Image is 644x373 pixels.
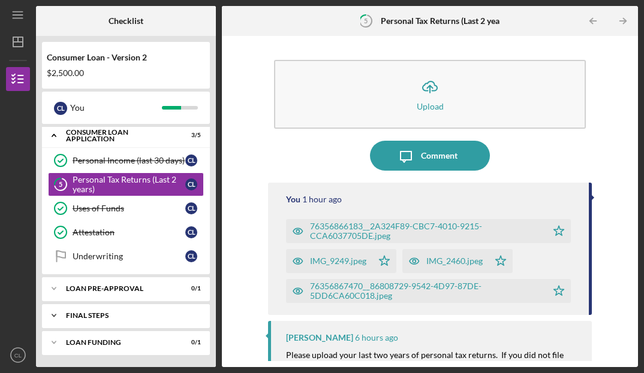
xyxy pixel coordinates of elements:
button: IMG_9249.jpeg [286,249,396,273]
div: Loan Funding [66,339,171,346]
time: 2025-10-03 12:16 [355,333,398,342]
div: Personal Income (last 30 days) [73,156,185,165]
div: Uses of Funds [73,204,185,213]
button: Upload [274,60,585,129]
button: 76356866183__2A324F89-CBC7-4010-9215-CCA6037705DE.jpeg [286,219,570,243]
div: C L [185,154,197,166]
div: 76356867470__86808729-9542-4D97-87DE-5DD6CA60C018.jpeg [310,281,540,301]
div: IMG_9249.jpeg [310,256,366,266]
div: C L [54,102,67,115]
time: 2025-10-03 17:18 [302,195,342,204]
mark: Please upload your last two years of personal tax returns. If you did not file taxes, please mess... [286,350,565,373]
b: Checklist [109,16,143,26]
div: Consumer Loan - Version 2 [47,53,205,62]
div: You [70,98,162,118]
div: 0 / 1 [179,339,201,346]
div: [PERSON_NAME] [286,333,353,342]
div: Loan Pre-Approval [66,285,171,292]
a: UnderwritingCL [48,244,204,268]
a: 5Personal Tax Returns (Last 2 years)CL [48,172,204,196]
div: Comment [421,141,458,171]
button: 76356867470__86808729-9542-4D97-87DE-5DD6CA60C018.jpeg [286,279,570,303]
a: AttestationCL [48,220,204,244]
div: 76356866183__2A324F89-CBC7-4010-9215-CCA6037705DE.jpeg [310,222,540,241]
tspan: 5 [59,181,62,189]
text: CL [14,352,22,359]
div: 3 / 5 [179,132,201,139]
button: IMG_2460.jpeg [402,249,513,273]
div: IMG_2460.jpeg [426,256,483,266]
div: You [286,195,300,204]
tspan: 5 [364,17,368,25]
div: Personal Tax Returns (Last 2 years) [73,175,185,194]
button: CL [6,343,30,367]
div: FINAL STEPS [66,312,195,319]
div: C L [185,250,197,262]
div: 0 / 1 [179,285,201,292]
div: Upload [417,102,444,111]
button: Comment [370,141,490,171]
b: Personal Tax Returns (Last 2 years) [381,16,509,26]
div: Attestation [73,228,185,237]
a: Uses of FundsCL [48,196,204,220]
div: Underwriting [73,251,185,261]
div: Consumer Loan Application [66,129,171,142]
div: C L [185,202,197,214]
div: $2,500.00 [47,68,205,78]
div: C L [185,178,197,190]
div: C L [185,226,197,238]
a: Personal Income (last 30 days)CL [48,148,204,172]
